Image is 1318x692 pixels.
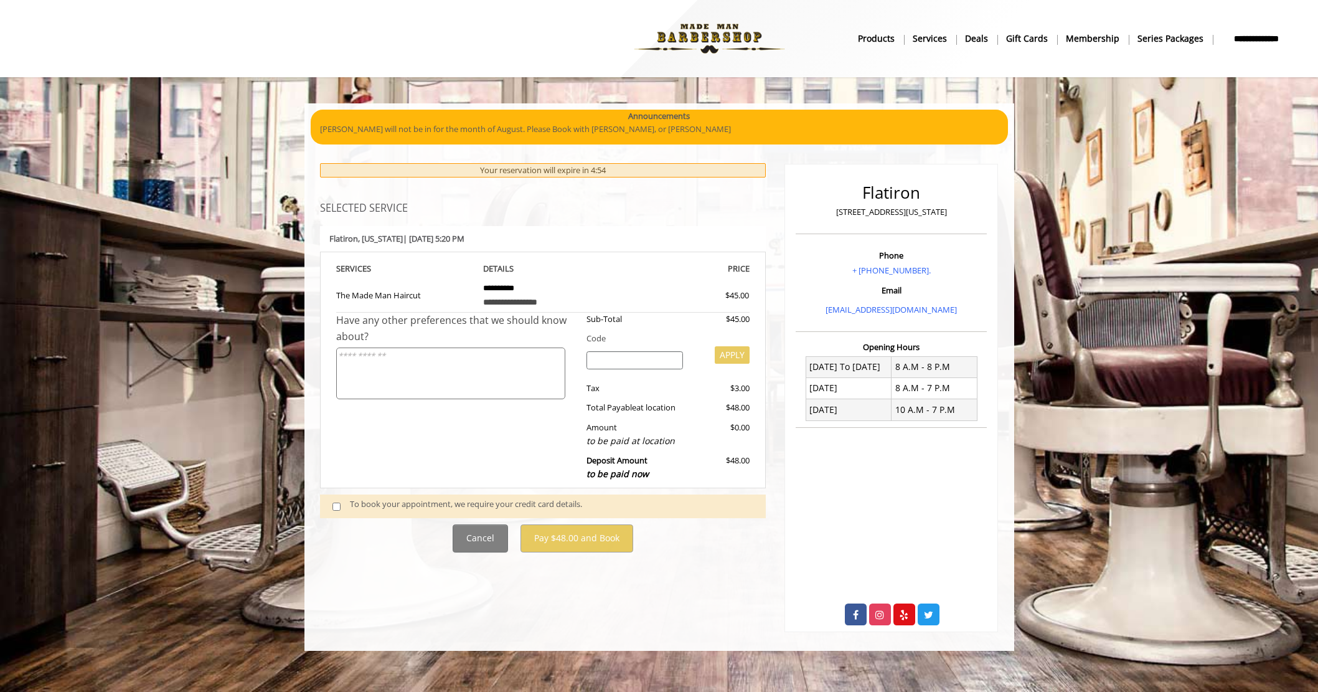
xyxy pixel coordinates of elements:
span: to be paid now [586,468,649,480]
a: Gift cardsgift cards [997,29,1057,47]
b: Series packages [1137,32,1203,45]
td: 8 A.M - 8 P.M [892,356,977,377]
a: Series packagesSeries packages [1129,29,1213,47]
img: Made Man Barbershop logo [624,4,795,73]
b: Announcements [628,110,690,123]
a: MembershipMembership [1057,29,1129,47]
div: Have any other preferences that we should know about? [336,313,578,344]
div: $0.00 [692,421,750,448]
h3: Email [799,286,984,295]
a: [EMAIL_ADDRESS][DOMAIN_NAME] [826,304,957,315]
h2: Flatiron [799,184,984,202]
a: + [PHONE_NUMBER]. [852,265,931,276]
td: 8 A.M - 7 P.M [892,377,977,399]
td: The Made Man Haircut [336,276,474,313]
td: [DATE] [806,399,892,420]
button: Pay $48.00 and Book [520,524,633,552]
th: DETAILS [474,262,612,276]
td: 10 A.M - 7 P.M [892,399,977,420]
a: ServicesServices [904,29,956,47]
h3: Opening Hours [796,343,987,351]
div: $48.00 [692,401,750,414]
div: $48.00 [692,454,750,481]
div: Amount [577,421,692,448]
div: Your reservation will expire in 4:54 [320,163,766,178]
th: PRICE [612,262,750,276]
div: To book your appointment, we require your credit card details. [350,498,753,514]
a: DealsDeals [956,29,997,47]
div: Tax [577,382,692,395]
div: Sub-Total [577,313,692,326]
div: $3.00 [692,382,750,395]
th: SERVICE [336,262,474,276]
h3: Phone [799,251,984,260]
div: Code [577,332,750,345]
button: APPLY [715,346,750,364]
b: Deposit Amount [586,455,649,480]
b: Flatiron | [DATE] 5:20 PM [329,233,464,244]
button: Cancel [453,524,508,552]
a: Productsproducts [849,29,904,47]
div: $45.00 [692,313,750,326]
div: Total Payable [577,401,692,414]
td: [DATE] To [DATE] [806,356,892,377]
span: S [367,263,371,274]
td: [DATE] [806,377,892,399]
b: products [858,32,895,45]
b: gift cards [1006,32,1048,45]
h3: SELECTED SERVICE [320,203,766,214]
span: at location [636,402,675,413]
p: [STREET_ADDRESS][US_STATE] [799,206,984,219]
b: Deals [965,32,988,45]
b: Membership [1066,32,1119,45]
span: , [US_STATE] [358,233,403,244]
b: Services [913,32,947,45]
div: to be paid at location [586,434,683,448]
p: [PERSON_NAME] will not be in for the month of August. Please Book with [PERSON_NAME], or [PERSON_... [320,123,999,136]
div: $45.00 [680,289,749,302]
